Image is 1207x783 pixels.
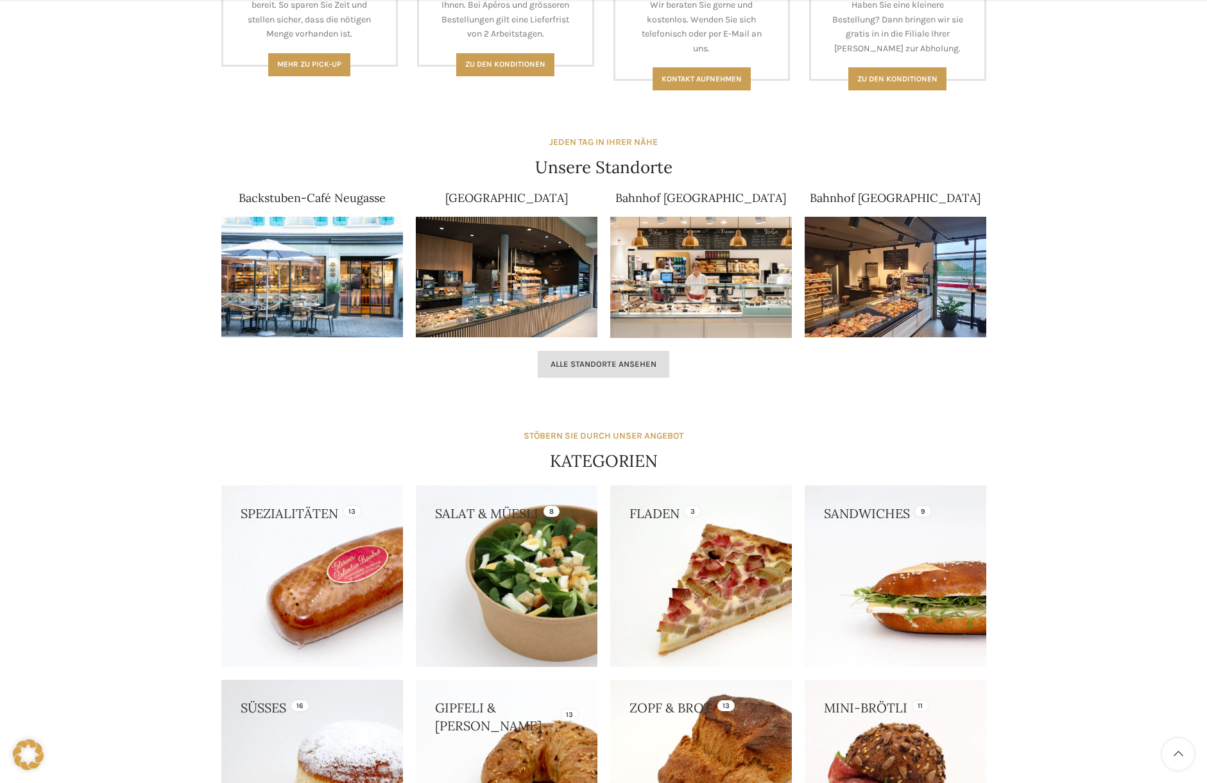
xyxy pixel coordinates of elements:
[524,429,683,443] div: STÖBERN SIE DURCH UNSER ANGEBOT
[456,53,554,76] a: Zu den Konditionen
[549,135,658,149] div: JEDEN TAG IN IHRER NÄHE
[538,351,669,378] a: Alle Standorte ansehen
[550,450,658,473] h4: KATEGORIEN
[445,190,568,205] a: [GEOGRAPHIC_DATA]
[465,60,545,69] span: Zu den Konditionen
[535,156,672,179] h4: Unsere Standorte
[551,359,656,369] span: Alle Standorte ansehen
[1162,738,1194,770] a: Scroll to top button
[810,190,980,205] a: Bahnhof [GEOGRAPHIC_DATA]
[268,53,350,76] a: Mehr zu Pick-Up
[239,190,386,205] a: Backstuben-Café Neugasse
[277,60,341,69] span: Mehr zu Pick-Up
[653,67,751,90] a: Kontakt aufnehmen
[662,74,742,83] span: Kontakt aufnehmen
[848,67,946,90] a: Zu den konditionen
[615,190,786,205] a: Bahnhof [GEOGRAPHIC_DATA]
[857,74,937,83] span: Zu den konditionen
